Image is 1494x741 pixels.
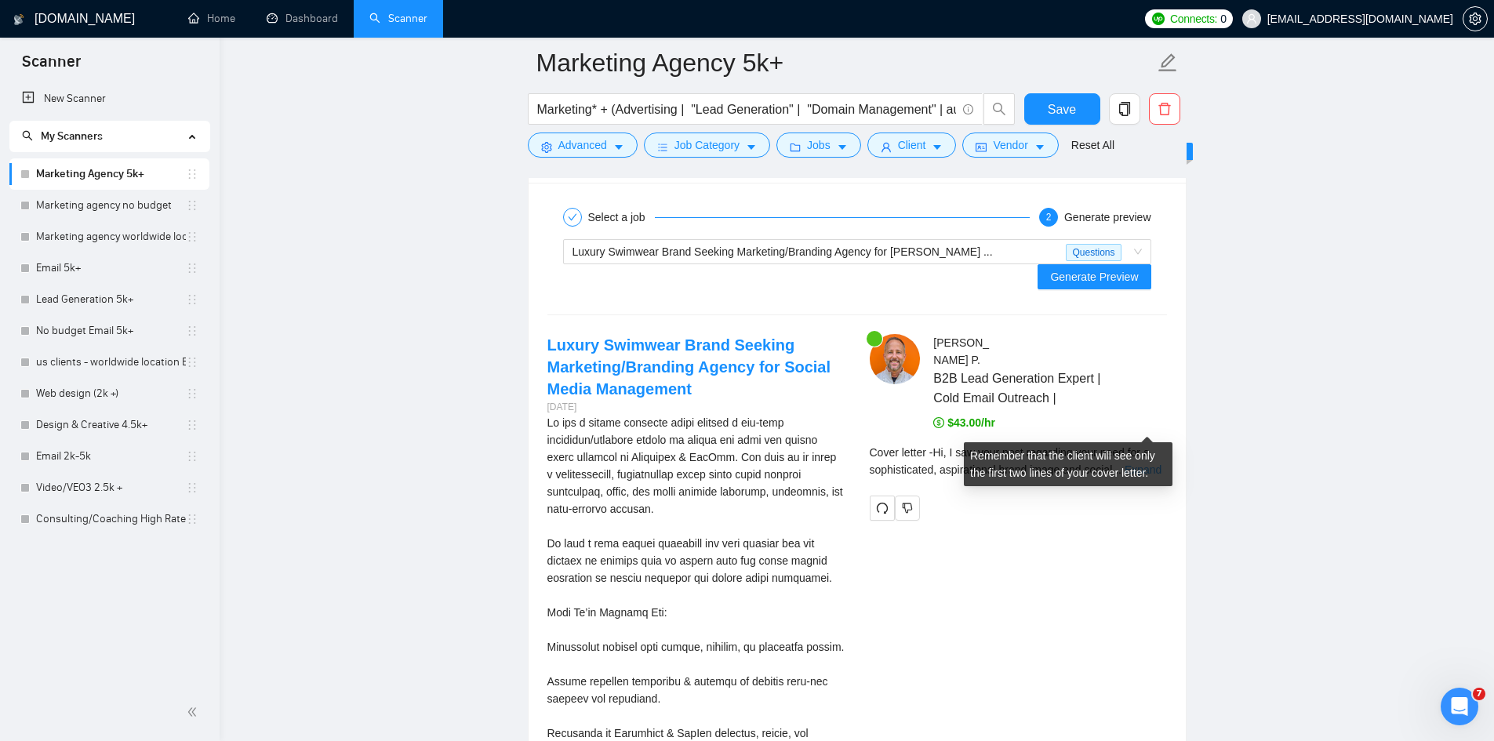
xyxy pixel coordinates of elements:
[746,141,757,153] span: caret-down
[186,450,198,463] span: holder
[36,347,186,378] a: us clients - worldwide location Email 5k+
[993,136,1027,154] span: Vendor
[541,141,552,153] span: setting
[558,136,607,154] span: Advanced
[186,356,198,369] span: holder
[9,472,209,503] li: Video/VEO3 2.5k +
[870,496,895,521] button: redo
[867,133,957,158] button: userClientcaret-down
[187,704,202,720] span: double-left
[267,12,338,25] a: dashboardDashboard
[1152,13,1165,25] img: upwork-logo.png
[290,579,331,610] span: smiley reaction
[568,212,577,222] span: check
[1050,268,1138,285] span: Generate Preview
[1473,688,1485,700] span: 7
[186,168,198,180] span: holder
[13,7,24,32] img: logo
[36,284,186,315] a: Lead Generation 5k+
[1066,244,1121,261] span: Questions
[1034,141,1045,153] span: caret-down
[471,6,501,36] button: Collapse window
[9,252,209,284] li: Email 5k+
[22,130,33,141] span: search
[963,104,973,114] span: info-circle
[790,141,801,153] span: folder
[536,43,1154,82] input: Scanner name...
[1164,145,1186,158] span: New
[36,378,186,409] a: Web design (2k +)
[1064,208,1151,227] div: Generate preview
[19,563,521,580] div: Did this answer your question?
[41,129,103,143] span: My Scanners
[9,50,93,83] span: Scanner
[1220,10,1227,27] span: 0
[186,231,198,243] span: holder
[188,12,235,25] a: homeHome
[870,446,1150,476] span: Cover letter - Hi, I saw your post regarding your need for a sophisticated, aspirational brand im...
[984,102,1014,116] span: search
[1463,6,1488,31] button: setting
[964,442,1172,486] div: Remember that the client will see only the first two lines of your cover letter.
[186,325,198,337] span: holder
[547,336,831,398] a: Luxury Swimwear Brand Seeking Marketing/Branding Agency for Social Media Management
[1024,93,1100,125] button: Save
[36,158,186,190] a: Marketing Agency 5k+
[1246,13,1257,24] span: user
[1046,212,1052,223] span: 2
[932,141,943,153] span: caret-down
[1071,136,1114,154] a: Reset All
[1149,93,1180,125] button: delete
[258,579,281,610] span: 😐
[870,444,1167,478] div: Remember that the client will see only the first two lines of your cover letter.
[1463,13,1487,25] span: setting
[36,441,186,472] a: Email 2k-5k
[369,12,427,25] a: searchScanner
[895,496,920,521] button: dislike
[217,579,240,610] span: 😞
[588,208,655,227] div: Select a job
[186,262,198,274] span: holder
[962,133,1058,158] button: idcardVendorcaret-down
[186,419,198,431] span: holder
[501,6,529,35] div: Close
[186,481,198,494] span: holder
[36,315,186,347] a: No budget Email 5k+
[36,221,186,252] a: Marketing agency worldwide location
[1463,13,1488,25] a: setting
[1110,102,1140,116] span: copy
[573,245,993,258] span: Luxury Swimwear Brand Seeking Marketing/Branding Agency for [PERSON_NAME] ...
[22,129,103,143] span: My Scanners
[9,284,209,315] li: Lead Generation 5k+
[22,83,197,114] a: New Scanner
[837,141,848,153] span: caret-down
[1158,53,1178,73] span: edit
[36,409,186,441] a: Design & Creative 4.5k+
[547,400,845,415] div: [DATE]
[933,416,995,429] span: $43.00/hr
[644,133,770,158] button: barsJob Categorycaret-down
[9,347,209,378] li: us clients - worldwide location Email 5k+
[36,472,186,503] a: Video/VEO3 2.5k +
[776,133,861,158] button: folderJobscaret-down
[1441,688,1478,725] iframe: Intercom live chat
[881,141,892,153] span: user
[9,315,209,347] li: No budget Email 5k+
[1170,10,1217,27] span: Connects:
[807,136,831,154] span: Jobs
[613,141,624,153] span: caret-down
[36,503,186,535] a: Consulting/Coaching High Rates only
[9,221,209,252] li: Marketing agency worldwide location
[9,83,209,114] li: New Scanner
[186,513,198,525] span: holder
[10,6,40,36] button: go back
[976,141,987,153] span: idcard
[674,136,740,154] span: Job Category
[9,378,209,409] li: Web design (2k +)
[249,579,290,610] span: neutral face reaction
[186,293,198,306] span: holder
[933,336,989,366] span: [PERSON_NAME] P .
[1048,100,1076,119] span: Save
[933,369,1120,408] span: B2B Lead Generation Expert | Cold Email Outreach |
[9,190,209,221] li: Marketing agency no budget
